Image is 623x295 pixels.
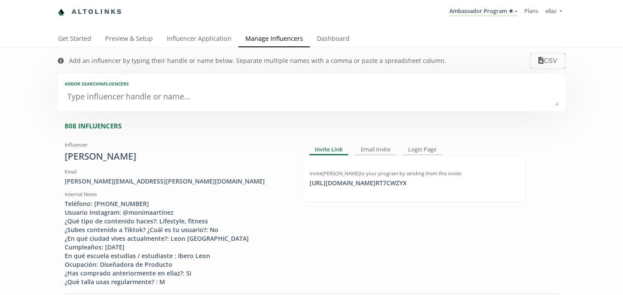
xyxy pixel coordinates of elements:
[9,9,36,35] iframe: chat widget
[65,177,289,186] div: [PERSON_NAME][EMAIL_ADDRESS][PERSON_NAME][DOMAIN_NAME]
[58,9,65,16] img: favicon-32x32.png
[65,121,566,131] div: 808 INFLUENCERS
[69,56,446,65] div: Add an influencer by typing their handle or name below. Separate multiple names with a comma or p...
[65,141,289,148] div: Influencer
[449,7,518,16] a: Ambassador Program ★
[403,145,442,155] div: Login Page
[545,7,562,17] a: ellaz
[65,150,289,163] div: [PERSON_NAME]
[58,5,123,19] a: Altolinks
[310,145,349,155] div: Invite Link
[65,168,289,175] div: Email
[51,31,98,48] a: Get Started
[65,200,289,286] div: Teléfono: [PHONE_NUMBER] Usuario Instagram: @monimaartinez ¿Qué tipo de contenido haces?: Lifesty...
[238,31,310,48] a: Manage Influencers
[65,191,289,198] div: Internal Notes
[304,179,412,187] div: [URL][DOMAIN_NAME] RT7CWZYX
[355,145,396,155] div: Email Invite
[310,31,356,48] a: Dashboard
[65,81,559,87] div: Add or search INFLUENCERS
[98,31,160,48] a: Preview & Setup
[530,53,565,69] button: CSV
[545,7,557,15] span: ellaz
[310,170,518,177] div: Invite [PERSON_NAME] to your program by sending them this invite:
[524,7,538,15] a: Plans
[160,31,238,48] a: Influencer Application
